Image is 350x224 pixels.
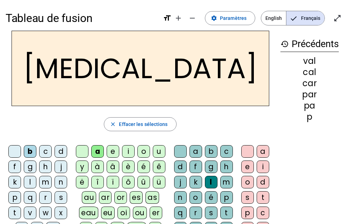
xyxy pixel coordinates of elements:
[145,191,159,204] div: as
[91,176,104,188] div: î
[99,191,112,204] div: ar
[153,145,165,158] div: u
[55,191,67,204] div: s
[107,176,119,188] div: ï
[55,160,67,173] div: j
[205,207,217,219] div: s
[114,191,127,204] div: or
[257,145,269,158] div: a
[174,160,187,173] div: d
[257,160,269,173] div: i
[205,11,255,25] button: Paramètres
[122,176,135,188] div: ô
[220,145,233,158] div: c
[24,191,36,204] div: q
[133,207,147,219] div: ou
[280,113,339,121] div: p
[174,14,183,22] mat-icon: add
[163,14,171,22] mat-icon: format_size
[39,176,52,188] div: m
[39,145,52,158] div: c
[130,191,143,204] div: es
[171,11,185,25] button: Augmenter la taille de la police
[39,191,52,204] div: r
[261,11,325,25] mat-button-toggle-group: Language selection
[104,117,176,131] button: Effacer les sélections
[241,176,254,188] div: o
[280,102,339,110] div: pa
[280,90,339,99] div: par
[137,160,150,173] div: é
[190,160,202,173] div: f
[6,7,157,29] h1: Tableau de fusion
[220,191,233,204] div: p
[24,176,36,188] div: l
[241,160,254,173] div: e
[174,176,187,188] div: j
[190,176,202,188] div: k
[79,207,98,219] div: eau
[24,160,36,173] div: g
[211,15,217,21] mat-icon: settings
[261,11,286,25] span: English
[241,191,254,204] div: s
[76,160,88,173] div: y
[91,145,104,158] div: a
[150,207,162,219] div: er
[257,191,269,204] div: t
[220,207,233,219] div: t
[205,160,217,173] div: g
[107,145,119,158] div: e
[174,191,187,204] div: n
[280,40,289,48] mat-icon: history
[82,191,96,204] div: au
[117,207,130,219] div: oi
[122,160,135,173] div: è
[241,207,254,219] div: p
[153,160,165,173] div: ê
[119,120,167,128] span: Effacer les sélections
[185,11,199,25] button: Diminuer la taille de la police
[24,145,36,158] div: b
[110,121,116,127] mat-icon: close
[107,160,119,173] div: â
[8,176,21,188] div: k
[257,207,269,219] div: c
[286,11,324,25] span: Français
[220,176,233,188] div: m
[8,207,21,219] div: t
[101,207,115,219] div: eu
[190,207,202,219] div: r
[190,191,202,204] div: o
[174,207,187,219] div: q
[280,79,339,88] div: car
[280,57,339,65] div: val
[55,145,67,158] div: d
[91,160,104,173] div: à
[205,176,217,188] div: l
[205,191,217,204] div: é
[55,176,67,188] div: n
[55,207,67,219] div: x
[220,160,233,173] div: h
[137,176,150,188] div: û
[330,11,344,25] button: Entrer en plein écran
[8,191,21,204] div: p
[137,145,150,158] div: o
[76,176,88,188] div: ë
[24,207,36,219] div: v
[39,207,52,219] div: w
[333,14,342,22] mat-icon: open_in_full
[122,145,135,158] div: i
[220,14,247,22] span: Paramètres
[205,145,217,158] div: b
[190,145,202,158] div: a
[39,160,52,173] div: h
[8,160,21,173] div: f
[280,68,339,76] div: cal
[280,36,339,52] h3: Précédents
[188,14,197,22] mat-icon: remove
[257,176,269,188] div: d
[12,31,269,106] h2: [MEDICAL_DATA]
[153,176,165,188] div: ü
